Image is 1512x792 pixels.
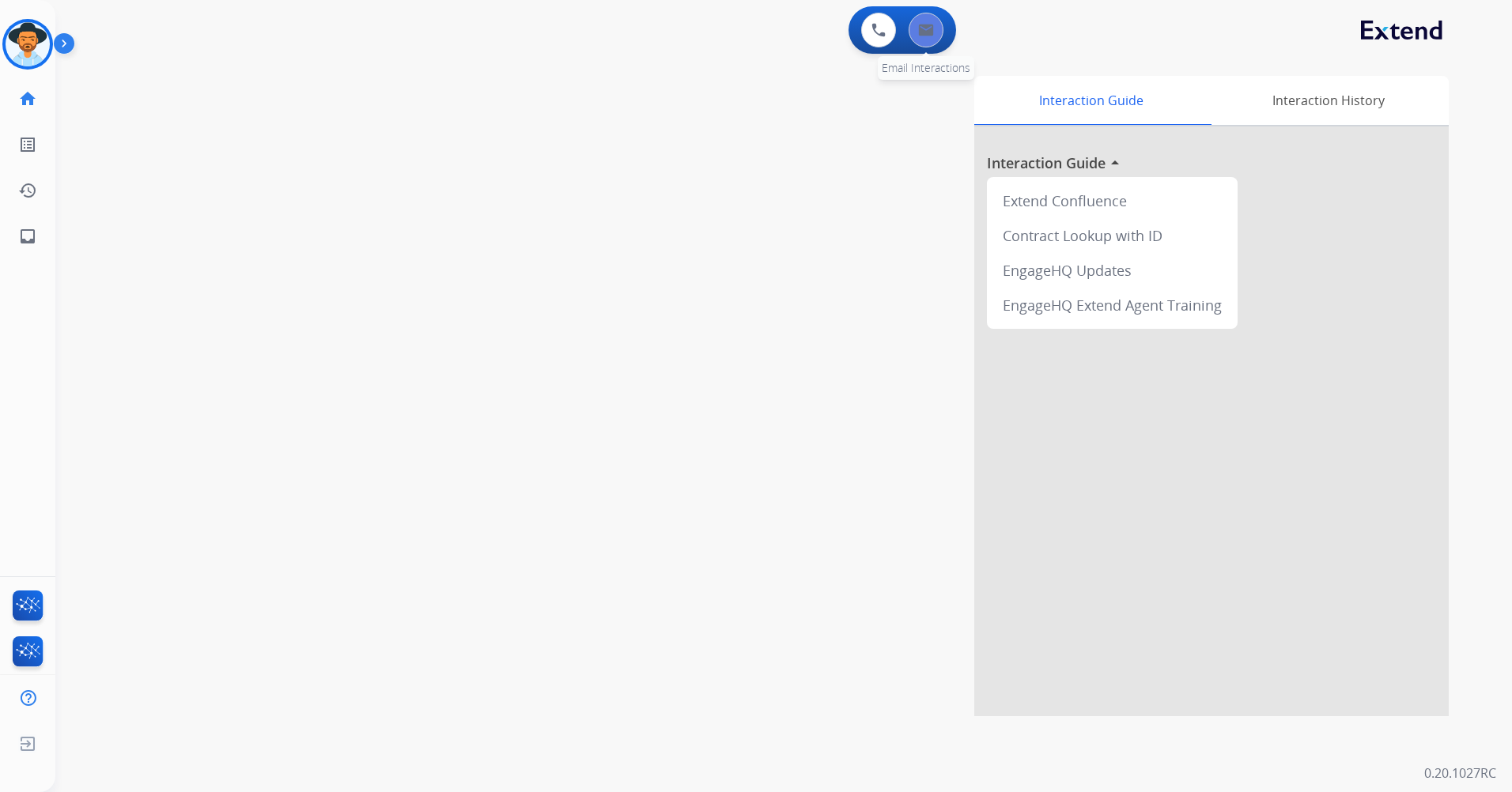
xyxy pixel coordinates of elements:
[6,22,50,66] img: avatar
[993,183,1231,218] div: Extend Confluence
[18,181,37,200] mat-icon: history
[18,89,37,108] mat-icon: home
[1424,764,1496,783] p: 0.20.1027RC
[18,227,37,246] mat-icon: inbox
[993,218,1231,253] div: Contract Lookup with ID
[993,253,1231,288] div: EngageHQ Updates
[882,60,970,75] span: Email Interactions
[18,135,37,154] mat-icon: list_alt
[1208,76,1449,125] div: Interaction History
[993,288,1231,322] div: EngageHQ Extend Agent Training
[974,76,1208,125] div: Interaction Guide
